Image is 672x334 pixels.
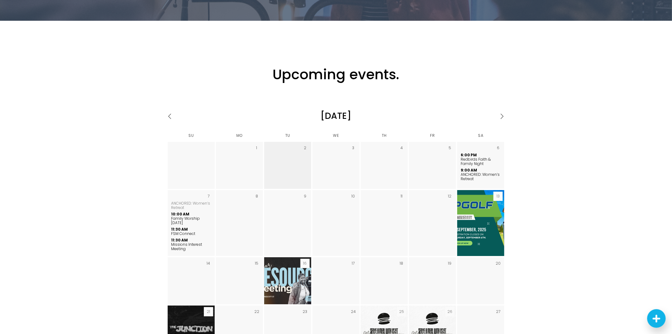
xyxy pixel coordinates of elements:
th: Tuesday [264,133,311,141]
a: 11:30 AM Missions Interest Meeting [171,238,211,251]
h2: Upcoming events. [197,66,475,84]
div: 23 [302,308,308,315]
div: 5 [446,145,453,151]
span: Redbirds Faith & Family Night [461,157,491,166]
a: 11:30 AM FSM Connect [171,227,195,236]
span: Family Worship [DATE] [171,216,200,225]
div: 4 [398,145,405,151]
div: 1 [253,145,260,151]
div: 12 [446,193,453,200]
div: 20 [495,260,502,267]
div: 13 [495,193,502,200]
div: 26 [446,308,453,315]
div: 19 [446,260,453,267]
a: 6:00 PM Redbirds Faith & Family Night [461,153,501,166]
span: 9:00 AM [461,168,501,172]
div: 15 [253,260,260,267]
th: Friday [409,133,456,141]
a: Go to next month [459,111,506,122]
th: Wednesday [312,133,360,141]
div: 3 [350,145,357,151]
img: Senior Resource Meeting [246,257,330,304]
span: ANCHORED: Women’s Retreat [461,172,500,181]
div: 14 [205,260,212,267]
div: 22 [253,308,260,315]
div: 9 [302,193,308,200]
div: 18 [398,260,405,267]
div: [DATE] [321,111,351,122]
div: 11 [398,193,405,200]
span: ANCHORED: Women’s Retreat [171,201,210,210]
div: 25 [398,308,405,315]
span: FSM Connect [171,231,195,236]
div: 8 [253,193,260,200]
th: Saturday [457,133,504,141]
span: 10:00 AM [171,212,211,216]
span: 11:30 AM [171,238,211,242]
span: 6:00 PM [461,153,501,157]
span: 11:30 AM [171,227,195,232]
th: Thursday [361,133,408,141]
div: 16 [302,260,308,267]
div: 7 [205,193,212,200]
div: 6 [495,145,502,151]
th: Sunday [168,133,215,141]
div: 17 [350,260,357,267]
div: 21 [205,308,212,315]
span: Missions Interest Meeting [171,242,202,251]
th: Monday [216,133,263,141]
div: 2 [302,145,308,151]
a: ANCHORED: Women’s Retreat [171,201,211,210]
div: 27 [495,308,502,315]
a: 9:00 AM ANCHORED: Women’s Retreat [461,168,501,181]
img: Men's Ministry-Top Golf [422,190,540,256]
div: 24 [350,308,357,315]
div: 10 [350,193,357,200]
a: 10:00 AM Family Worship [DATE] [171,212,211,225]
a: Go to previous month [166,111,214,122]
